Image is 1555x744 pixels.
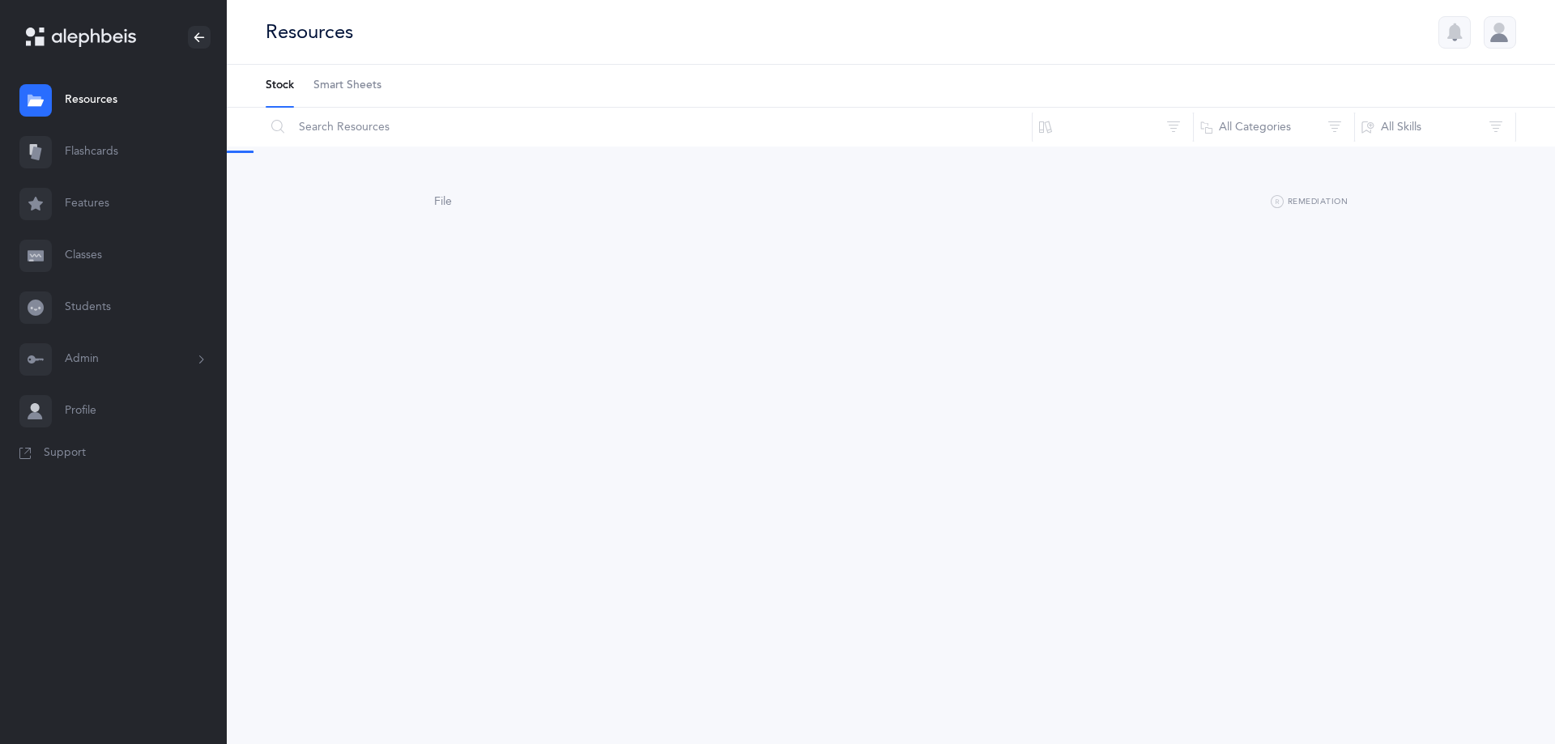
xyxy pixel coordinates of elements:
span: Smart Sheets [313,78,381,94]
span: File [434,195,452,208]
div: Resources [266,19,353,45]
input: Search Resources [265,108,1033,147]
button: All Categories [1193,108,1355,147]
span: Support [44,445,86,461]
button: All Skills [1354,108,1516,147]
button: Remediation [1271,193,1348,212]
